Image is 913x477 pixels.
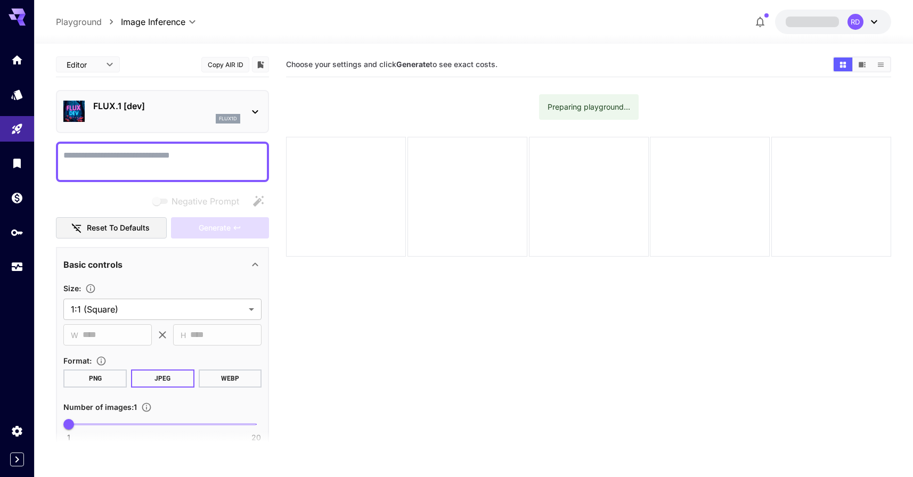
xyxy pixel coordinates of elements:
button: JPEG [131,369,194,388]
div: API Keys [11,226,23,239]
div: Basic controls [63,252,262,277]
div: Usage [11,260,23,274]
button: Adjust the dimensions of the generated image by specifying its width and height in pixels, or sel... [81,283,100,294]
a: Playground [56,15,102,28]
span: Image Inference [121,15,185,28]
button: Choose the file format for the output image. [92,356,111,366]
span: Size : [63,284,81,293]
nav: breadcrumb [56,15,121,28]
span: Negative prompts are not compatible with the selected model. [150,194,248,208]
button: Specify how many images to generate in a single request. Each image generation will be charged se... [137,402,156,413]
span: Choose your settings and click to see exact costs. [286,60,498,69]
div: Library [11,157,23,170]
span: 1:1 (Square) [71,303,244,316]
span: H [181,329,186,341]
button: Expand sidebar [10,453,24,466]
span: W [71,329,78,341]
p: Basic controls [63,258,123,271]
button: Add to library [256,58,265,71]
div: Playground [11,122,23,136]
span: Number of images : 1 [63,402,137,412]
button: PNG [63,369,127,388]
button: RD [775,10,891,34]
p: flux1d [219,115,237,122]
button: Show media in video view [853,57,871,71]
b: Generate [396,60,430,69]
div: Show media in grid viewShow media in video viewShow media in list view [833,56,891,72]
button: WEBP [199,369,262,388]
div: Home [11,53,23,67]
div: RD [847,14,863,30]
div: FLUX.1 [dev]flux1d [63,95,262,128]
button: Show media in list view [871,57,890,71]
button: Copy AIR ID [201,57,249,72]
div: Settings [11,424,23,438]
div: Wallet [11,191,23,204]
span: Negative Prompt [172,195,239,208]
p: FLUX.1 [dev] [93,100,240,112]
div: Models [11,88,23,101]
span: Format : [63,356,92,365]
span: Editor [67,59,100,70]
button: Reset to defaults [56,217,167,239]
div: Preparing playground... [548,97,630,117]
button: Show media in grid view [834,57,852,71]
